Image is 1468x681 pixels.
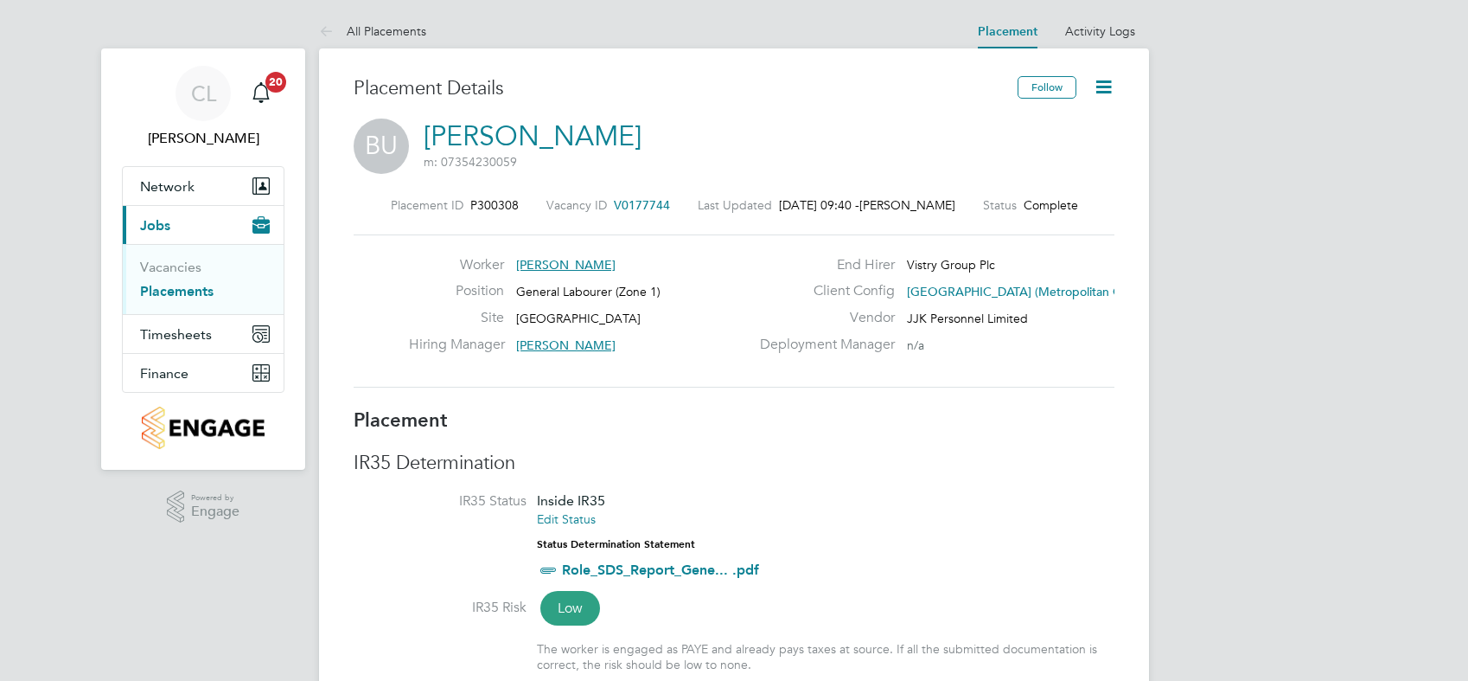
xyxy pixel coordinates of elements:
a: 20 [244,66,278,121]
span: Complete [1024,197,1078,213]
span: [DATE] 09:40 - [779,197,859,213]
span: Engage [191,504,239,519]
span: 20 [265,72,286,93]
label: IR35 Status [354,492,527,511]
span: JJK Personnel Limited [907,311,1028,326]
a: Go to home page [122,407,284,449]
label: Hiring Manager [409,336,504,354]
label: Position [409,282,504,300]
a: Placements [140,283,214,299]
span: BU [354,119,409,174]
a: Powered byEngage [167,491,240,524]
label: Placement ID [391,197,463,213]
span: [PERSON_NAME] [516,337,616,353]
label: End Hirer [750,256,895,274]
a: CL[PERSON_NAME] [122,66,284,149]
nav: Main navigation [101,48,305,470]
span: [PERSON_NAME] [516,257,616,273]
button: Jobs [123,206,284,244]
span: Jobs [140,217,170,234]
a: Role_SDS_Report_Gene... .pdf [562,562,759,578]
div: Jobs [123,244,284,314]
span: Inside IR35 [537,492,605,509]
a: All Placements [319,23,426,39]
h3: Placement Details [354,76,1005,101]
b: Placement [354,408,448,432]
label: Vendor [750,309,895,327]
span: m: 07354230059 [424,154,517,170]
span: CL [191,82,216,105]
h3: IR35 Determination [354,451,1114,476]
span: P300308 [470,197,519,213]
a: Vacancies [140,259,201,275]
a: Activity Logs [1065,23,1135,39]
span: n/a [907,337,924,353]
label: Client Config [750,282,895,300]
span: Vistry Group Plc [907,257,995,273]
span: V0177744 [614,197,670,213]
label: Status [983,197,1017,213]
span: General Labourer (Zone 1) [516,284,661,299]
button: Follow [1018,76,1076,99]
span: Powered by [191,491,239,505]
span: Low [540,591,600,626]
a: [PERSON_NAME] [424,119,641,153]
div: The worker is engaged as PAYE and already pays taxes at source. If all the submitted documentatio... [537,641,1114,672]
span: [GEOGRAPHIC_DATA] (Metropolitan Countrys… [907,284,1174,299]
label: Last Updated [698,197,772,213]
label: Site [409,309,504,327]
span: Finance [140,365,188,382]
strong: Status Determination Statement [537,538,695,550]
span: [PERSON_NAME] [859,197,955,213]
span: Timesheets [140,326,212,343]
label: Vacancy ID [546,197,607,213]
span: Network [140,178,195,195]
button: Finance [123,354,284,392]
a: Placement [978,24,1037,39]
span: Chay Lee-Wo [122,128,284,149]
span: [GEOGRAPHIC_DATA] [516,311,641,326]
button: Network [123,167,284,205]
label: Deployment Manager [750,336,895,354]
label: IR35 Risk [354,599,527,617]
img: countryside-properties-logo-retina.png [142,407,264,449]
button: Timesheets [123,315,284,353]
a: Edit Status [537,511,596,527]
label: Worker [409,256,504,274]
